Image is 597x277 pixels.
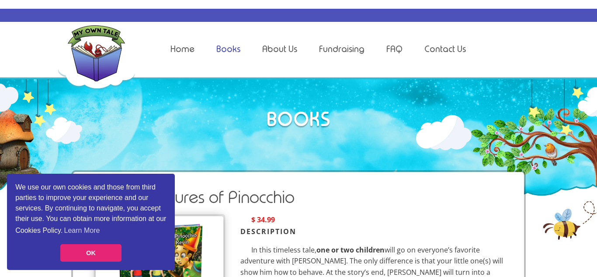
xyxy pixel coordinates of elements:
[424,44,466,54] a: Contact Us
[386,44,403,54] a: FAQ
[216,44,240,54] a: Books
[93,189,504,206] h2: The Adventures of Pinocchio
[319,44,364,54] a: Fundraising
[60,244,121,262] a: dismiss cookie message
[170,44,194,54] a: Home
[240,228,504,236] h3: DESCRIPTION
[15,182,167,237] span: We use our own cookies and those from third parties to improve your experience and our services. ...
[7,174,175,270] div: cookieconsent
[62,224,101,237] a: learn more about cookies
[262,44,297,54] a: About Us
[316,245,385,255] b: one or two children
[240,214,504,226] p: $ 34.99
